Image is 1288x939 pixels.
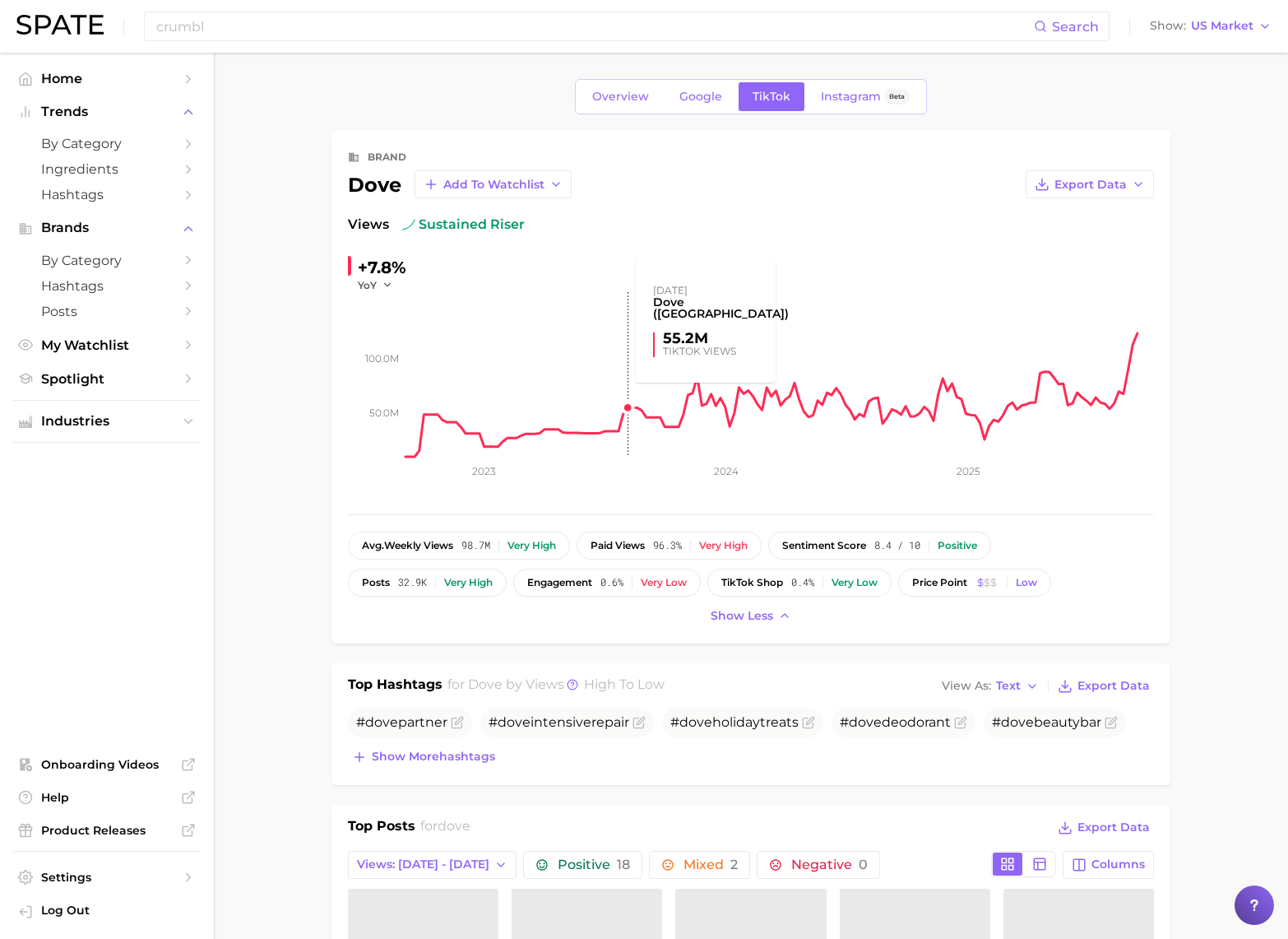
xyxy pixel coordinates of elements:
span: Search [1052,19,1099,35]
span: by Category [41,136,173,151]
span: 0.6% [600,577,623,588]
a: Help [13,785,201,810]
button: YoY [358,278,393,292]
span: YoY [358,278,377,292]
span: posts [362,577,390,588]
a: Ingredients [13,156,201,182]
tspan: 2024 [714,465,739,477]
button: engagement0.6%Very low [513,569,701,597]
span: Instagram [821,90,881,104]
span: My Watchlist [41,337,173,353]
span: Product Releases [41,823,173,838]
span: dove [365,714,398,730]
span: Export Data [1077,820,1150,834]
button: TikTok shop0.4%Very low [707,569,892,597]
a: Hashtags [13,182,201,207]
button: Show less [707,605,795,627]
span: 2 [730,857,738,872]
a: Log out. Currently logged in with e-mail kerianne.adler@unilever.com. [13,898,201,926]
button: ShowUS Market [1146,16,1276,37]
span: # intensiverepair [489,714,629,730]
span: 8.4 / 10 [874,540,920,551]
span: Industries [41,414,173,429]
div: Very high [444,577,493,588]
button: Show morehashtags [348,746,499,769]
span: # holidaytreats [670,714,799,730]
span: Ingredients [41,161,173,177]
button: posts32.9kVery high [348,569,507,597]
a: Spotlight [13,366,201,392]
a: by Category [13,131,201,156]
span: sentiment score [782,540,866,551]
span: Google [679,90,722,104]
span: Brands [41,221,173,235]
span: sustained riser [402,215,525,235]
span: dove [1001,714,1034,730]
span: Show less [711,609,773,623]
div: Very high [507,540,556,551]
span: Beta [889,90,905,104]
button: Flag as miscategorized or irrelevant [632,716,646,729]
span: paid views [591,540,645,551]
a: Product Releases [13,818,201,843]
span: Hashtags [41,278,173,294]
div: Very low [641,577,687,588]
tspan: 2025 [957,465,980,477]
a: Google [665,82,736,111]
span: Add to Watchlist [443,178,544,192]
span: 0.4% [791,577,814,588]
tspan: 50.0m [369,407,399,419]
span: Settings [41,870,173,885]
span: 0 [859,857,868,872]
a: Settings [13,865,201,890]
a: by Category [13,248,201,273]
img: SPATE [16,15,104,35]
input: Search here for a brand, industry, or ingredient [155,12,1034,40]
span: Spotlight [41,371,173,387]
button: paid views96.3%Very high [577,532,762,560]
span: US Market [1191,21,1253,30]
span: Trends [41,105,173,119]
div: Very low [832,577,878,588]
span: Home [41,71,173,86]
span: Export Data [1077,679,1150,693]
div: +7.8% [358,254,406,281]
span: 96.3% [653,540,682,551]
tspan: 100.0m [365,352,399,365]
span: TikTok shop [721,577,783,588]
button: View AsText [938,676,1043,697]
span: 18 [617,857,630,872]
span: Help [41,790,173,805]
span: dove [679,714,712,730]
button: Trends [13,100,201,124]
span: Hashtags [41,187,173,202]
button: Columns [1063,851,1154,879]
div: dove [348,170,572,198]
span: # partner [356,714,447,730]
span: Log Out [41,903,188,918]
span: engagement [527,577,592,588]
span: dove [849,714,882,730]
span: Export Data [1054,178,1127,192]
button: Brands [13,216,201,240]
abbr: average [362,539,384,551]
span: dove [498,714,530,730]
button: Flag as miscategorized or irrelevant [451,716,464,729]
button: Export Data [1054,816,1154,839]
button: Export Data [1026,170,1154,198]
span: Text [996,681,1021,690]
span: weekly views [362,540,453,551]
a: Overview [578,82,663,111]
span: Overview [592,90,649,104]
span: high to low [584,676,665,692]
span: Mixed [683,858,738,872]
button: Export Data [1054,675,1154,698]
a: Hashtags [13,273,201,299]
span: 32.9k [398,577,427,588]
h1: Top Hashtags [348,675,442,698]
a: Onboarding Videos [13,752,201,777]
span: dove [438,818,470,834]
h1: Top Posts [348,816,415,841]
span: View As [942,681,991,690]
h2: for by Views [447,675,665,698]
